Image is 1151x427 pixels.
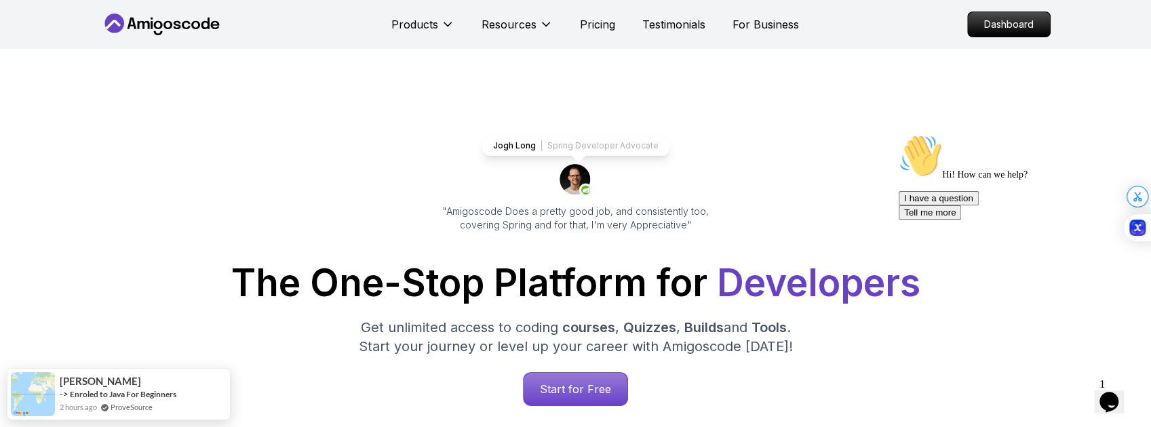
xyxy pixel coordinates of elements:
[482,16,537,33] p: Resources
[493,140,536,151] p: Jogh Long
[11,372,55,416] img: provesource social proof notification image
[642,16,705,33] a: Testimonials
[523,372,628,406] a: Start for Free
[733,16,799,33] a: For Business
[391,16,438,33] p: Products
[684,319,724,335] span: Builds
[348,318,804,356] p: Get unlimited access to coding , , and . Start your journey or level up your career with Amigosco...
[547,140,659,151] p: Spring Developer Advocate
[60,388,69,399] span: ->
[562,319,615,335] span: courses
[482,16,553,43] button: Resources
[5,5,49,49] img: :wave:
[580,16,615,33] a: Pricing
[560,164,592,197] img: josh long
[70,389,176,399] a: Enroled to Java For Beginners
[524,373,627,405] p: Start for Free
[111,401,153,413] a: ProveSource
[60,401,97,413] span: 2 hours ago
[60,375,141,387] span: [PERSON_NAME]
[752,319,787,335] span: Tools
[5,62,85,77] button: I have a question
[893,129,1137,366] iframe: chat widget
[424,205,728,232] p: "Amigoscode Does a pretty good job, and consistently too, covering Spring and for that, I'm very ...
[968,12,1050,37] p: Dashboard
[967,12,1051,37] a: Dashboard
[1094,373,1137,413] iframe: chat widget
[623,319,676,335] span: Quizzes
[112,264,1040,302] h1: The One-Stop Platform for
[5,41,134,51] span: Hi! How can we help?
[5,77,68,91] button: Tell me more
[391,16,454,43] button: Products
[717,260,920,305] span: Developers
[5,5,250,91] div: 👋Hi! How can we help?I have a questionTell me more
